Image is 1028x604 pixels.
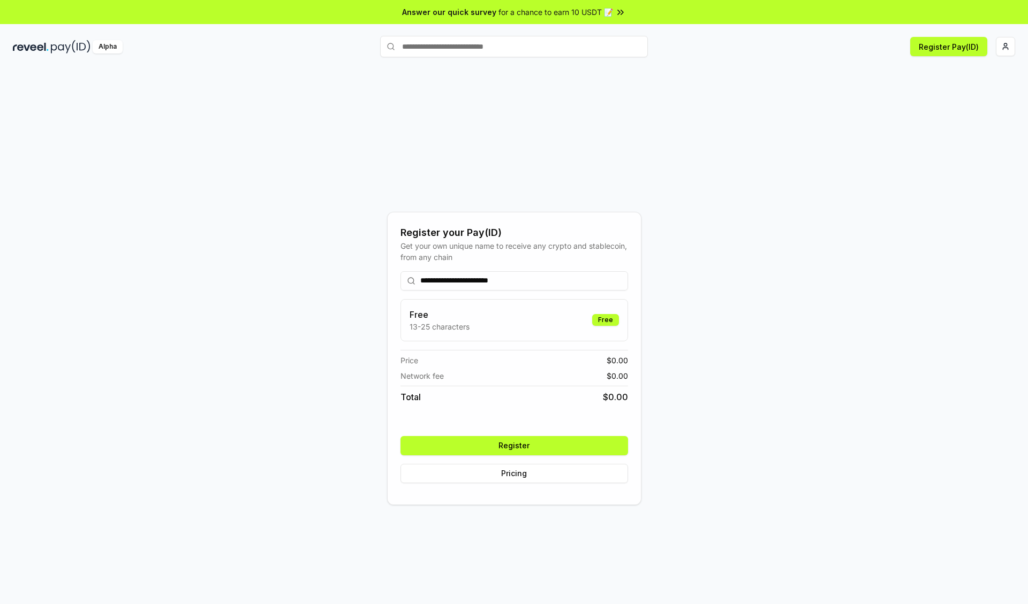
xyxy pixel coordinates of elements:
[410,321,470,332] p: 13-25 characters
[910,37,987,56] button: Register Pay(ID)
[400,225,628,240] div: Register your Pay(ID)
[400,391,421,403] span: Total
[400,355,418,366] span: Price
[410,308,470,321] h3: Free
[592,314,619,326] div: Free
[498,6,613,18] span: for a chance to earn 10 USDT 📝
[607,355,628,366] span: $ 0.00
[402,6,496,18] span: Answer our quick survey
[13,40,49,53] img: reveel_dark
[400,464,628,483] button: Pricing
[400,240,628,263] div: Get your own unique name to receive any crypto and stablecoin, from any chain
[603,391,628,403] span: $ 0.00
[607,370,628,381] span: $ 0.00
[400,436,628,455] button: Register
[400,370,444,381] span: Network fee
[93,40,123,53] div: Alpha
[51,40,90,53] img: pay_id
